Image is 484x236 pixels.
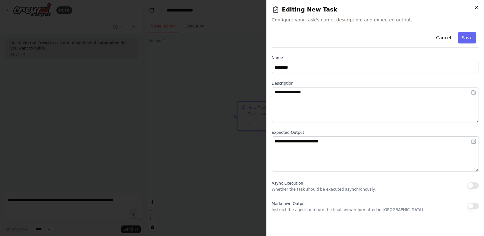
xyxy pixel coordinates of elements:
p: Whether the task should be executed asynchronously. [272,187,376,192]
button: Open in editor [470,88,478,96]
button: Open in editor [470,138,478,145]
span: Markdown Output [272,202,306,206]
span: Async Execution [272,181,303,186]
button: Save [458,32,476,43]
button: Cancel [432,32,455,43]
span: Configure your task's name, description, and expected output. [272,17,479,23]
h2: Editing New Task [272,5,479,14]
label: Name [272,55,479,60]
p: Instruct the agent to return the final answer formatted in [GEOGRAPHIC_DATA] [272,207,423,212]
label: Expected Output [272,130,479,135]
label: Description [272,81,479,86]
